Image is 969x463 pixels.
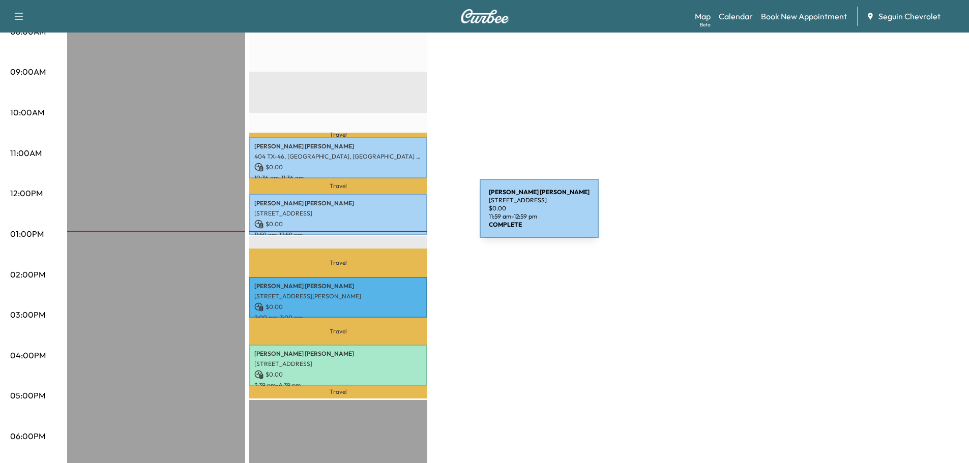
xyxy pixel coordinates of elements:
p: 06:00PM [10,430,45,442]
p: [PERSON_NAME] [PERSON_NAME] [254,199,422,207]
div: Beta [700,21,711,28]
p: [STREET_ADDRESS] [254,209,422,218]
p: 10:36 am - 11:36 am [254,174,422,182]
p: [PERSON_NAME] [PERSON_NAME] [254,142,422,150]
p: 12:00PM [10,187,43,199]
p: Travel [249,386,427,399]
p: 01:00PM [10,228,44,240]
p: 11:00AM [10,147,42,159]
p: 05:00PM [10,389,45,402]
a: MapBeta [695,10,711,22]
p: 03:00PM [10,308,45,321]
p: $ 0.00 [254,220,422,229]
p: 10:00AM [10,106,44,118]
p: Travel [249,318,427,344]
p: [PERSON_NAME] [PERSON_NAME] [254,282,422,290]
p: 404 TX-46, [GEOGRAPHIC_DATA], [GEOGRAPHIC_DATA] 78155, [GEOGRAPHIC_DATA] [254,152,422,161]
p: 04:00PM [10,349,46,361]
p: 09:00AM [10,66,46,78]
a: Calendar [719,10,753,22]
p: Travel [249,249,427,276]
a: Book New Appointment [761,10,847,22]
p: [STREET_ADDRESS] [254,360,422,368]
p: 11:59 am - 12:59 pm [254,231,422,239]
p: [STREET_ADDRESS][PERSON_NAME] [254,292,422,300]
p: Travel [249,133,427,137]
p: $ 0.00 [254,302,422,312]
p: 02:00PM [10,268,45,281]
p: $ 0.00 [254,163,422,172]
span: Seguin Chevrolet [878,10,941,22]
p: 3:39 pm - 4:39 pm [254,381,422,389]
img: Curbee Logo [460,9,509,23]
p: Travel [249,178,427,194]
p: 2:00 pm - 3:00 pm [254,314,422,322]
p: $ 0.00 [254,370,422,379]
p: [PERSON_NAME] [PERSON_NAME] [254,350,422,358]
